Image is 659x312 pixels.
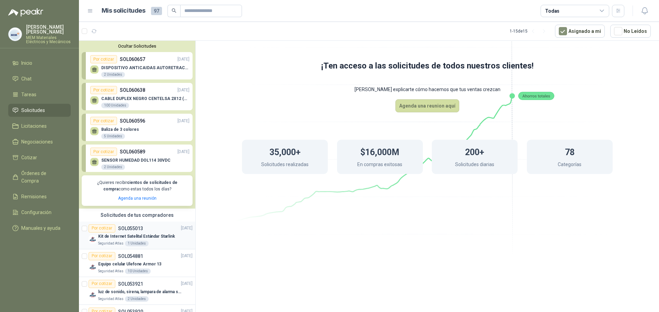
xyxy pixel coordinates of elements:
button: Agenda una reunion aquí [395,99,459,112]
span: Inicio [21,59,32,67]
a: Chat [8,72,71,85]
div: 2 Unidades [101,164,125,170]
p: Seguridad Atlas [98,241,124,246]
p: SOL055013 [118,226,143,231]
p: [PERSON_NAME] [PERSON_NAME] [26,25,71,34]
div: Por cotizar [90,55,117,63]
div: Solicitudes de tus compradores [79,209,195,222]
p: ¿Quieres recibir como estas todos los días? [86,179,188,192]
p: Seguridad Atlas [98,269,124,274]
p: DISPOSITIVO ANTICAIDAS AUTORETRACTIL [101,65,189,70]
div: Por cotizar [90,86,117,94]
a: Agenda una reunión [118,196,157,201]
a: Por cotizarSOL055013[DATE] Company LogoKit de Internet Satelital Estándar StarlinkSeguridad Atlas... [79,222,195,249]
div: Por cotizar [90,117,117,125]
div: 10 Unidades [125,269,151,274]
span: Licitaciones [21,122,47,130]
a: Por cotizarSOL053921[DATE] Company Logoluz de sonido, sirena, lampara de alarma solarSeguridad At... [79,277,195,305]
span: Órdenes de Compra [21,170,64,185]
span: 97 [151,7,162,15]
p: Kit de Internet Satelital Estándar Starlink [98,233,175,240]
a: Por cotizarSOL060589[DATE] SENSOR HUMEDAD DOL114 30VDC2 Unidades [82,145,193,172]
a: Manuales y ayuda [8,222,71,235]
span: Solicitudes [21,107,45,114]
p: [DATE] [177,118,189,124]
span: Remisiones [21,193,47,200]
p: Equipo celular Ulefone Armor 13 [98,261,161,267]
span: Chat [21,75,32,83]
p: Solicitudes diarias [455,161,494,170]
a: Por cotizarSOL060596[DATE] Baliza de 3 colores5 Unidades [82,114,193,141]
p: SOL060589 [120,148,145,155]
div: Por cotizar [89,252,115,260]
p: SOL060638 [120,86,145,94]
h1: 78 [565,144,575,159]
a: Por cotizarSOL060638[DATE] CABLE DUPLEX NEGRO CENTELSA 2X12 (COLOR NEGRO)100 Unidades [82,83,193,110]
a: Remisiones [8,190,71,203]
span: Tareas [21,91,36,98]
a: Cotizar [8,151,71,164]
a: Por cotizarSOL054881[DATE] Company LogoEquipo celular Ulefone Armor 13Seguridad Atlas10 Unidades [79,249,195,277]
span: Configuración [21,209,51,216]
p: [PERSON_NAME] explicarte cómo hacemos que tus ventas crezcan [215,79,640,99]
div: Todas [545,7,559,15]
span: Manuales y ayuda [21,224,60,232]
p: Categorías [558,161,581,170]
p: luz de sonido, sirena, lampara de alarma solar [98,289,184,295]
p: SENSOR HUMEDAD DOL114 30VDC [101,158,171,163]
b: cientos de solicitudes de compra [103,180,177,191]
div: 1 Unidades [125,241,149,246]
button: No Leídos [610,25,651,38]
div: Por cotizar [90,148,117,156]
div: Por cotizar [89,280,115,288]
p: Seguridad Atlas [98,296,124,302]
p: SOL060657 [120,55,145,63]
a: Tareas [8,88,71,101]
a: Solicitudes [8,104,71,117]
a: Inicio [8,57,71,70]
h1: $16,000M [360,144,399,159]
img: Company Logo [89,263,97,271]
p: [DATE] [181,253,193,259]
div: Ocultar SolicitudesPor cotizarSOL060657[DATE] DISPOSITIVO ANTICAIDAS AUTORETRACTIL2 UnidadesPor c... [79,41,195,209]
p: [DATE] [177,149,189,155]
div: 1 - 15 de 15 [510,26,550,37]
img: Company Logo [89,235,97,244]
span: Negociaciones [21,138,53,146]
button: Ocultar Solicitudes [82,43,193,49]
div: 2 Unidades [101,72,125,77]
p: [DATE] [181,280,193,287]
h1: Mis solicitudes [102,6,146,16]
a: Licitaciones [8,120,71,133]
p: Solicitudes realizadas [261,161,309,170]
img: Company Logo [89,291,97,299]
p: SOL054881 [118,254,143,259]
p: CABLE DUPLEX NEGRO CENTELSA 2X12 (COLOR NEGRO) [101,96,189,101]
a: Órdenes de Compra [8,167,71,187]
p: SOL060596 [120,117,145,125]
p: Baliza de 3 colores [101,127,139,132]
a: Negociaciones [8,135,71,148]
a: Por cotizarSOL060657[DATE] DISPOSITIVO ANTICAIDAS AUTORETRACTIL2 Unidades [82,52,193,79]
span: search [172,8,176,13]
a: Configuración [8,206,71,219]
p: MEM Materiales Eléctricos y Mecánicos [26,36,71,44]
div: 5 Unidades [101,134,125,139]
p: SOL053921 [118,282,143,286]
h1: 35,000+ [269,144,301,159]
button: Asignado a mi [555,25,605,38]
img: Company Logo [9,28,22,41]
div: 2 Unidades [125,296,149,302]
h1: ¡Ten acceso a las solicitudes de todos nuestros clientes! [215,60,640,73]
p: En compras exitosas [357,161,402,170]
div: 100 Unidades [101,103,129,108]
span: Cotizar [21,154,37,161]
p: [DATE] [177,87,189,93]
p: [DATE] [181,225,193,232]
div: Por cotizar [89,224,115,233]
img: Logo peakr [8,8,43,16]
p: [DATE] [177,56,189,63]
h1: 200+ [465,144,484,159]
